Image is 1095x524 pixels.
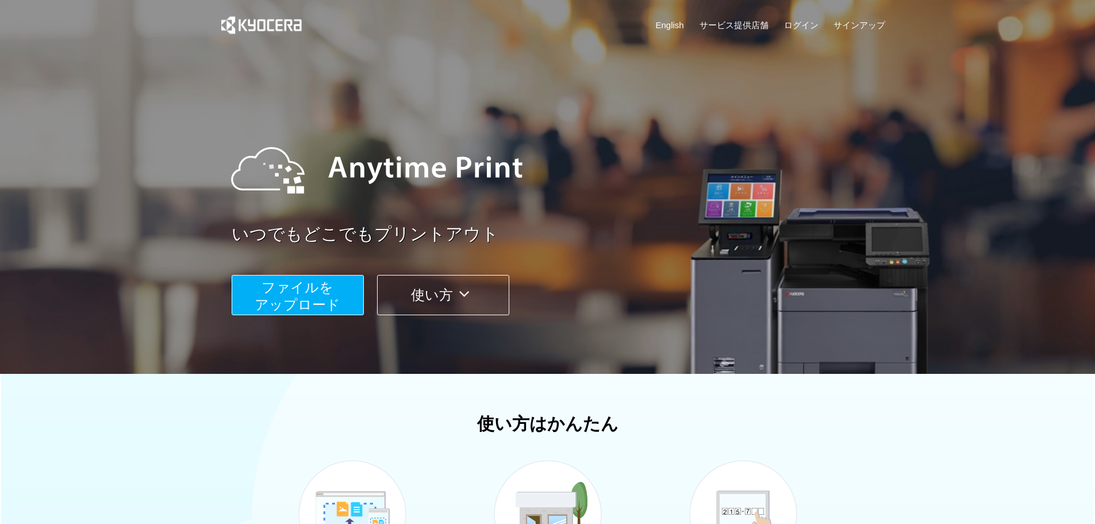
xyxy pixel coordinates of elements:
span: ファイルを ​​アップロード [255,280,340,312]
a: いつでもどこでもプリントアウト [232,222,893,247]
a: ログイン [784,19,819,31]
button: ファイルを​​アップロード [232,275,364,315]
a: サインアップ [833,19,885,31]
button: 使い方 [377,275,509,315]
a: サービス提供店舗 [700,19,769,31]
a: English [656,19,684,31]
